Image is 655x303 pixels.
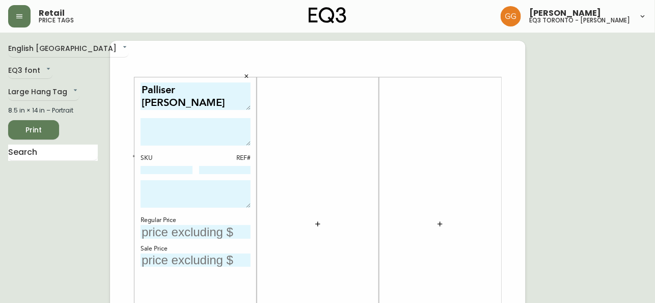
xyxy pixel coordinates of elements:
div: English [GEOGRAPHIC_DATA] [8,41,129,58]
div: REF# [199,154,251,163]
textarea: Palliser [PERSON_NAME] Chair [141,82,251,111]
div: Sale Price [141,244,251,254]
h5: eq3 toronto - [PERSON_NAME] [529,17,631,23]
div: Large Hang Tag [8,84,79,101]
span: [PERSON_NAME] [529,9,601,17]
input: price excluding $ [141,254,251,267]
img: logo [309,7,346,23]
div: SKU [141,154,193,163]
div: Regular Price [141,216,251,225]
span: Retail [39,9,65,17]
input: Search [8,145,98,161]
span: Print [16,124,51,136]
button: Print [8,120,59,140]
img: dbfc93a9366efef7dcc9a31eef4d00a7 [501,6,521,26]
div: 8.5 in × 14 in – Portrait [8,106,98,115]
input: price excluding $ [141,225,251,239]
div: EQ3 font [8,63,52,79]
h5: price tags [39,17,74,23]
